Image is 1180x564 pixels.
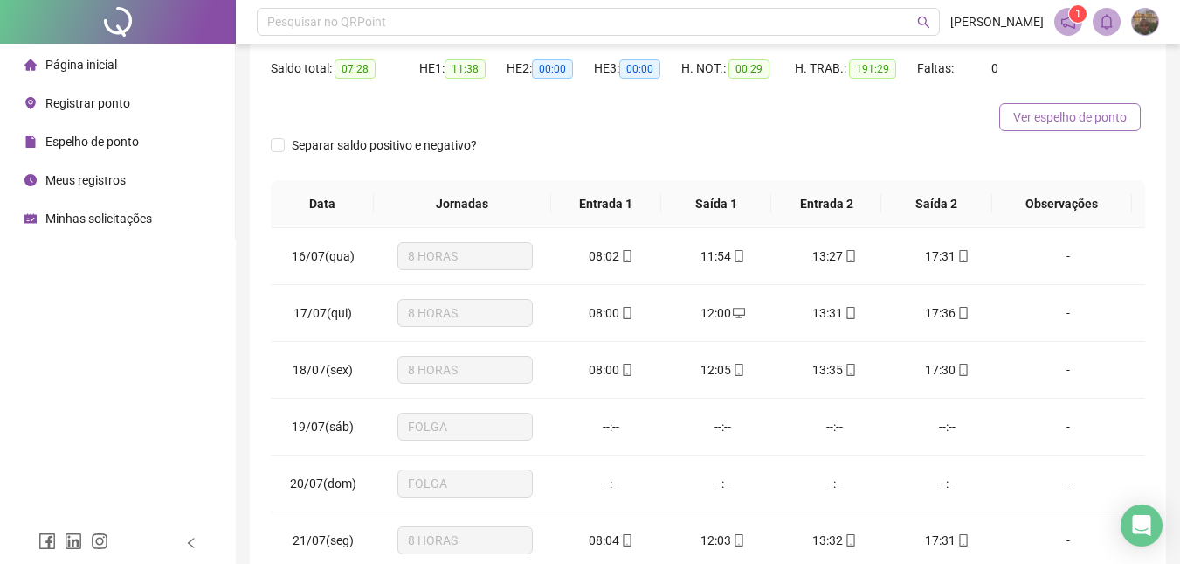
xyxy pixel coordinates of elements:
div: 17:36 [905,303,989,323]
div: 11:54 [681,247,765,266]
span: 8 HORAS [408,243,522,269]
span: 21/07(seg) [293,533,354,547]
span: 11:38 [445,59,486,79]
sup: 1 [1069,5,1087,23]
div: 08:00 [569,303,653,323]
span: mobile [619,250,633,262]
div: 17:31 [905,247,989,266]
span: 18/07(sex) [293,363,353,377]
div: H. TRAB.: [795,59,917,79]
th: Entrada 1 [551,180,661,228]
div: --:-- [569,474,653,493]
span: file [24,136,37,148]
span: 0 [991,61,998,75]
th: Saída 1 [661,180,771,228]
div: 12:03 [681,531,765,550]
span: FOLGA [408,470,522,497]
span: 00:00 [532,59,573,79]
span: schedule [24,212,37,225]
span: desktop [731,307,745,319]
span: [PERSON_NAME] [950,12,1044,31]
div: HE 2: [507,59,594,79]
span: environment [24,97,37,109]
span: bell [1099,14,1114,30]
th: Observações [992,180,1132,228]
div: 12:05 [681,360,765,379]
div: - [1017,360,1120,379]
span: 8 HORAS [408,357,522,383]
span: mobile [843,534,857,547]
div: 17:30 [905,360,989,379]
div: - [1017,417,1120,436]
span: 16/07(qua) [292,249,355,263]
span: FOLGA [408,414,522,440]
span: mobile [619,534,633,547]
span: mobile [619,307,633,319]
div: 13:35 [793,360,877,379]
span: clock-circle [24,174,37,186]
span: 00:29 [728,59,769,79]
span: 00:00 [619,59,660,79]
span: mobile [956,307,970,319]
div: 13:27 [793,247,877,266]
div: - [1017,247,1120,266]
div: --:-- [905,417,989,436]
span: home [24,59,37,71]
div: 17:31 [905,531,989,550]
div: 13:31 [793,303,877,323]
div: 08:04 [569,531,653,550]
div: --:-- [905,474,989,493]
div: --:-- [569,417,653,436]
span: mobile [956,534,970,547]
div: --:-- [681,417,765,436]
div: - [1017,531,1120,550]
span: mobile [843,364,857,376]
span: Página inicial [45,58,117,72]
div: HE 3: [594,59,681,79]
div: H. NOT.: [681,59,795,79]
div: 08:00 [569,360,653,379]
th: Saída 2 [881,180,991,228]
span: Minhas solicitações [45,212,152,226]
th: Jornadas [374,180,551,228]
span: linkedin [65,533,82,550]
div: Saldo total: [271,59,419,79]
div: 08:02 [569,247,653,266]
span: mobile [619,364,633,376]
span: 20/07(dom) [290,477,356,491]
span: mobile [956,364,970,376]
span: instagram [91,533,108,550]
span: Meus registros [45,173,126,187]
span: 1 [1075,8,1081,20]
span: search [917,16,930,29]
span: mobile [731,534,745,547]
th: Data [271,180,374,228]
span: mobile [731,250,745,262]
span: left [185,537,197,549]
span: 8 HORAS [408,300,522,326]
div: 12:00 [681,303,765,323]
span: Espelho de ponto [45,135,139,149]
div: 13:32 [793,531,877,550]
span: 191:29 [849,59,896,79]
span: Faltas: [917,61,956,75]
span: mobile [843,307,857,319]
span: Separar saldo positivo e negativo? [285,136,484,155]
div: --:-- [793,474,877,493]
span: Registrar ponto [45,96,130,110]
div: --:-- [793,417,877,436]
span: 19/07(sáb) [292,420,354,434]
div: - [1017,303,1120,323]
span: mobile [843,250,857,262]
span: 07:28 [335,59,376,79]
div: HE 1: [419,59,507,79]
div: - [1017,474,1120,493]
th: Entrada 2 [771,180,881,228]
span: Ver espelho de ponto [1013,108,1127,127]
span: 8 HORAS [408,527,522,554]
span: notification [1060,14,1076,30]
span: mobile [956,250,970,262]
span: Observações [1006,194,1118,213]
div: --:-- [681,474,765,493]
span: 17/07(qui) [293,306,352,320]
